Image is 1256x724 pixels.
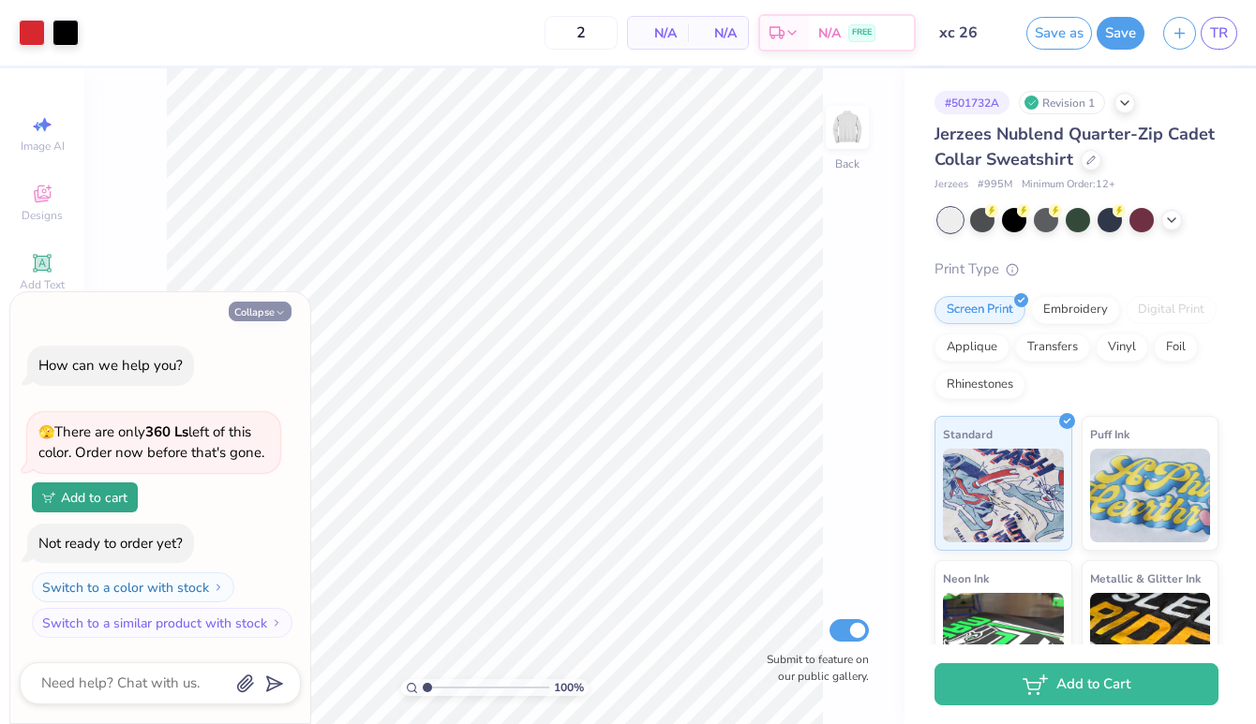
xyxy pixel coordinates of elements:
[818,23,841,43] span: N/A
[1201,17,1237,50] a: TR
[935,259,1219,280] div: Print Type
[1019,91,1105,114] div: Revision 1
[1022,177,1115,193] span: Minimum Order: 12 +
[852,26,872,39] span: FREE
[1097,17,1144,50] button: Save
[38,423,54,441] span: 🫣
[213,582,224,593] img: Switch to a color with stock
[271,617,282,628] img: Switch to a similar product with stock
[145,422,188,441] strong: 360 Ls
[32,482,138,512] button: Add to cart
[829,109,866,146] img: Back
[38,534,183,553] div: Not ready to order yet?
[978,177,1012,193] span: # 995M
[925,14,1017,52] input: Untitled Design
[32,608,292,638] button: Switch to a similar product with stock
[935,296,1025,324] div: Screen Print
[1090,449,1211,542] img: Puff Ink
[943,424,993,444] span: Standard
[1015,333,1090,362] div: Transfers
[38,422,264,463] span: There are only left of this color. Order now before that's gone.
[943,593,1064,687] img: Neon Ink
[1154,333,1198,362] div: Foil
[21,139,65,154] span: Image AI
[1031,296,1120,324] div: Embroidery
[1090,569,1201,588] span: Metallic & Glitter Ink
[835,155,860,172] div: Back
[1126,296,1217,324] div: Digital Print
[639,23,677,43] span: N/A
[1090,424,1129,444] span: Puff Ink
[545,16,618,50] input: – –
[20,277,65,292] span: Add Text
[756,651,869,685] label: Submit to feature on our public gallery.
[1090,593,1211,687] img: Metallic & Glitter Ink
[943,449,1064,542] img: Standard
[32,572,234,602] button: Switch to a color with stock
[935,123,1215,170] span: Jerzees Nublend Quarter-Zip Cadet Collar Sweatshirt
[229,302,292,321] button: Collapse
[38,356,183,375] div: How can we help you?
[554,679,584,696] span: 100 %
[1026,17,1092,50] button: Save as
[943,569,989,588] span: Neon Ink
[1096,333,1148,362] div: Vinyl
[935,333,1009,362] div: Applique
[699,23,737,43] span: N/A
[42,492,55,503] img: Add to cart
[935,91,1009,114] div: # 501732A
[935,177,968,193] span: Jerzees
[935,371,1025,399] div: Rhinestones
[935,663,1219,705] button: Add to Cart
[1210,22,1228,44] span: TR
[22,208,63,223] span: Designs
